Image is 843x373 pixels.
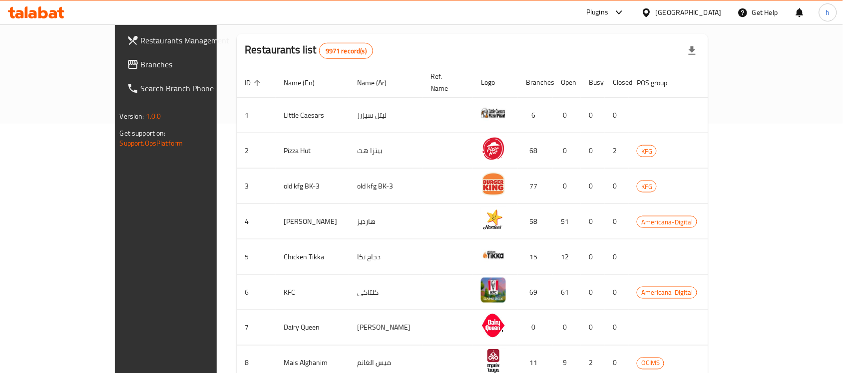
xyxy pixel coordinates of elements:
div: Total records count [319,43,373,59]
h2: Restaurants list [245,42,373,59]
td: كنتاكى [349,275,422,310]
img: Pizza Hut [481,136,506,161]
img: Hardee's [481,207,506,232]
td: 6 [518,98,553,133]
img: Dairy Queen [481,313,506,338]
span: Ref. Name [430,70,461,94]
td: ليتل سيزرز [349,98,422,133]
th: Closed [605,67,629,98]
td: 0 [605,310,629,346]
img: KFC [481,278,506,303]
span: Restaurants Management [141,34,248,46]
td: هارديز [349,204,422,239]
div: Plugins [586,6,608,18]
td: 1 [237,98,276,133]
td: 0 [581,275,605,310]
td: 0 [581,98,605,133]
td: 0 [553,310,581,346]
a: Branches [119,52,256,76]
span: OCIMS [637,358,664,369]
span: KFG [637,146,656,157]
td: 0 [553,169,581,204]
td: 61 [553,275,581,310]
td: 69 [518,275,553,310]
img: Chicken Tikka [481,242,506,267]
td: 68 [518,133,553,169]
td: Dairy Queen [276,310,349,346]
th: Open [553,67,581,98]
img: old kfg BK-3 [481,172,506,196]
td: 0 [553,98,581,133]
span: Name (Ar) [357,77,400,89]
span: Name (En) [284,77,328,89]
td: 0 [605,169,629,204]
span: Version: [120,110,144,123]
td: old kfg BK-3 [349,169,422,204]
td: [PERSON_NAME] [349,310,422,346]
img: Little Caesars [481,101,506,126]
div: [GEOGRAPHIC_DATA] [656,7,722,18]
span: 9971 record(s) [320,46,373,56]
td: 3 [237,169,276,204]
td: old kfg BK-3 [276,169,349,204]
td: 7 [237,310,276,346]
span: Americana-Digital [637,216,697,228]
a: Support.OpsPlatform [120,137,183,150]
td: Little Caesars [276,98,349,133]
td: 0 [581,310,605,346]
td: 77 [518,169,553,204]
td: 0 [605,239,629,275]
td: 0 [605,98,629,133]
td: 0 [605,204,629,239]
span: Get support on: [120,127,166,140]
span: h [826,7,830,18]
td: KFC [276,275,349,310]
td: Pizza Hut [276,133,349,169]
td: 2 [605,133,629,169]
td: Chicken Tikka [276,239,349,275]
span: 1.0.0 [146,110,161,123]
td: 15 [518,239,553,275]
td: 0 [581,239,605,275]
td: 0 [553,133,581,169]
div: Export file [680,39,704,63]
span: Branches [141,58,248,70]
th: Branches [518,67,553,98]
td: 0 [518,310,553,346]
td: 0 [605,275,629,310]
td: 5 [237,239,276,275]
a: Search Branch Phone [119,76,256,100]
td: 0 [581,204,605,239]
td: بيتزا هت [349,133,422,169]
th: Logo [473,67,518,98]
span: ID [245,77,264,89]
td: 6 [237,275,276,310]
td: 12 [553,239,581,275]
span: POS group [637,77,680,89]
td: 4 [237,204,276,239]
td: [PERSON_NAME] [276,204,349,239]
td: 2 [237,133,276,169]
td: 0 [581,133,605,169]
span: Search Branch Phone [141,82,248,94]
a: Restaurants Management [119,28,256,52]
td: دجاج تكا [349,239,422,275]
td: 0 [581,169,605,204]
td: 58 [518,204,553,239]
th: Busy [581,67,605,98]
td: 51 [553,204,581,239]
span: KFG [637,181,656,192]
span: Americana-Digital [637,287,697,298]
